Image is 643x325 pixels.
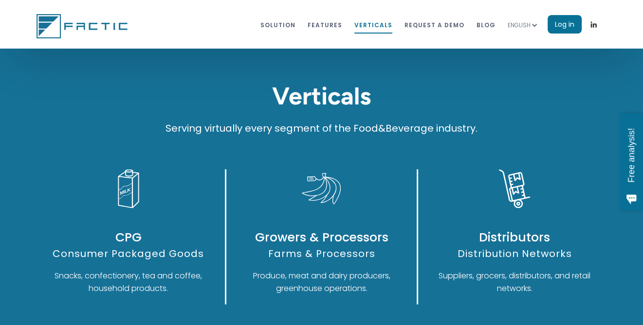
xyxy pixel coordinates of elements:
h3: CPG [42,227,216,247]
a: Log in [548,15,582,34]
h3: Distributors [428,227,602,247]
div: Farms & Processors [236,247,407,259]
a: Solution [260,16,295,34]
p: Snacks, confectionery, tea and coffee, household products. [42,269,216,294]
div: Consumer Packaged Goods [42,247,216,259]
div: Distribution Networks [428,247,602,259]
a: REQUEST A DEMO [404,16,464,34]
p: Produce, meat and dairy producers, greenhouse operations. [236,269,407,294]
a: VERTICALS [354,16,392,34]
p: Suppliers, grocers, distributors, and retail networks. [428,269,602,294]
div: ENGLISH [508,9,548,40]
a: features [308,16,342,34]
h3: Growers & Processors [236,227,407,247]
a: blog [477,16,496,34]
div: ENGLISH [508,20,531,30]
